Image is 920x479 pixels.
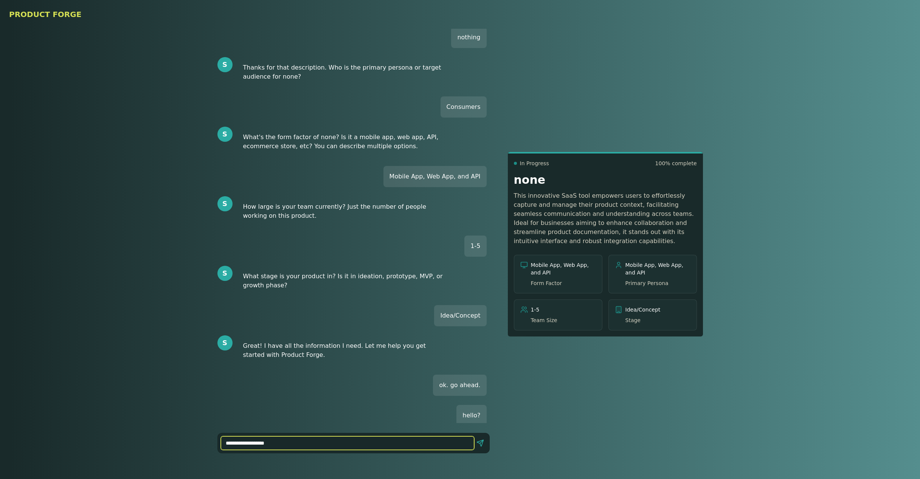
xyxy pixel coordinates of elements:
[9,9,911,20] h1: PRODUCT FORGE
[237,57,453,87] div: Thanks for that description. Who is the primary persona or target audience for none?
[520,160,549,167] span: In Progress
[531,306,557,324] p: 1-5
[625,316,661,324] span: Stage
[222,198,227,209] span: S
[531,279,596,287] span: Form Factor
[237,127,453,157] div: What's the form factor of none? Is it a mobile app, web app, API, ecommerce store, etc? You can d...
[531,261,596,287] p: Mobile App, Web App, and API
[625,279,690,287] span: Primary Persona
[514,191,697,246] p: This innovative SaaS tool empowers users to effortlessly capture and manage their product context...
[433,375,486,396] div: ok. go ahead.
[222,129,227,140] span: S
[655,160,697,167] span: 100 % complete
[441,96,487,118] div: Consumers
[451,27,486,48] div: nothing
[434,305,486,326] div: Idea/Concept
[625,306,661,324] p: Idea/Concept
[514,173,697,187] h2: none
[222,268,227,279] span: S
[625,261,690,287] p: Mobile App, Web App, and API
[383,166,487,187] div: Mobile App, Web App, and API
[237,196,453,226] div: How large is your team currently? Just the number of people working on this product.
[222,59,227,70] span: S
[222,338,227,348] span: S
[464,236,486,257] div: 1-5
[237,266,453,296] div: What stage is your product in? Is it in ideation, prototype, MVP, or growth phase?
[237,335,453,366] div: Great! I have all the information I need. Let me help you get started with Product Forge.
[531,316,557,324] span: Team Size
[456,405,486,426] div: hello?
